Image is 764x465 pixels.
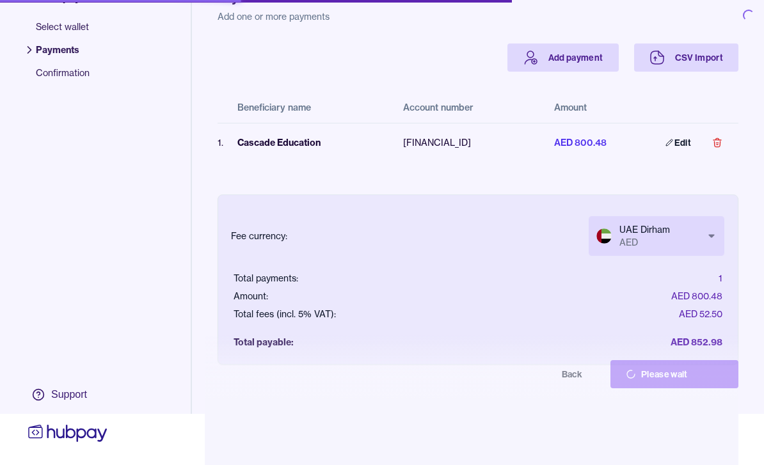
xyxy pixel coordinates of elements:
[544,92,640,123] th: Amount
[650,129,706,157] a: Edit
[218,123,227,162] td: 1 .
[719,272,722,285] div: 1
[671,290,722,303] div: AED 800.48
[544,123,640,162] td: AED 800.48
[36,67,90,90] span: Confirmation
[234,308,336,320] div: Total fees (incl. 5% VAT):
[36,20,90,43] span: Select wallet
[634,43,739,72] a: CSV Import
[51,388,87,402] div: Support
[26,381,110,408] a: Support
[679,308,722,320] div: AED 52.50
[36,43,90,67] span: Payments
[393,123,544,162] td: [FINANCIAL_ID]
[234,290,268,303] div: Amount:
[227,92,393,123] th: Beneficiary name
[234,272,298,285] div: Total payments:
[227,123,393,162] td: Cascade Education
[218,10,738,23] p: Add one or more payments
[507,43,619,72] a: Add payment
[231,230,287,242] div: Fee currency:
[393,92,544,123] th: Account number
[671,336,722,349] div: AED 852.98
[234,336,294,349] div: Total payable:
